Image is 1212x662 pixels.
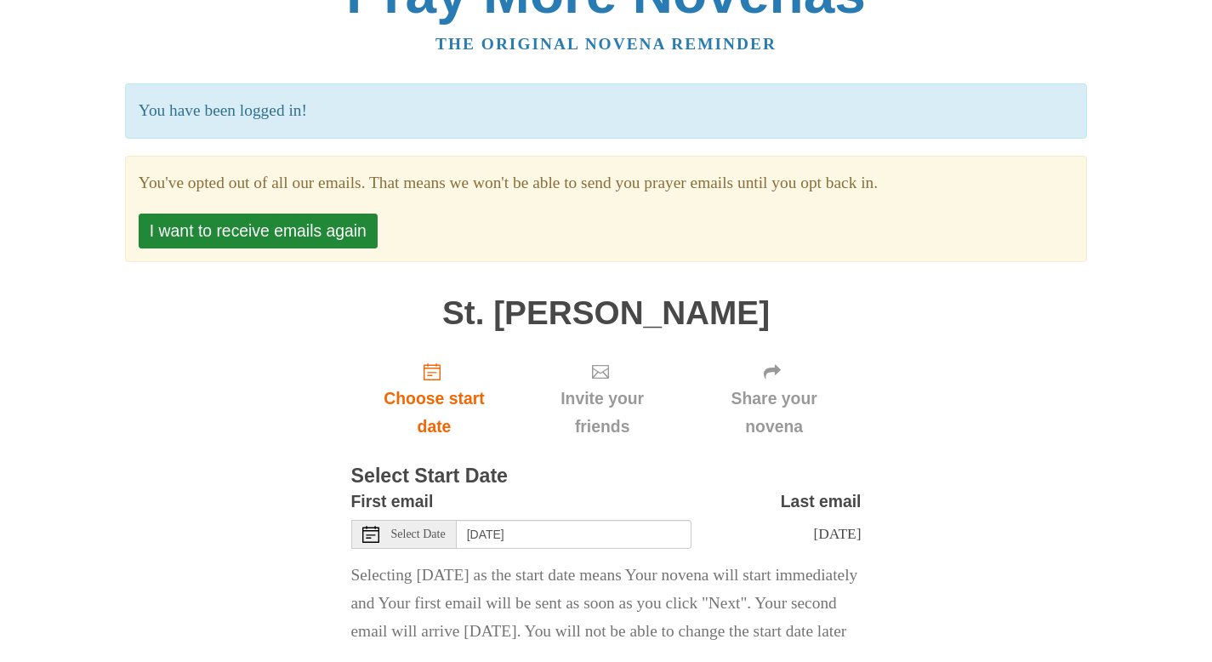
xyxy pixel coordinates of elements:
[139,214,378,248] button: I want to receive emails again
[125,83,1087,139] p: You have been logged in!
[687,348,862,449] div: Click "Next" to confirm your start date first.
[435,35,777,53] a: The original novena reminder
[351,465,862,488] h3: Select Start Date
[351,562,862,646] p: Selecting [DATE] as the start date means Your novena will start immediately and Your first email ...
[139,169,1073,197] section: You've opted out of all our emails. That means we won't be able to send you prayer emails until y...
[781,488,862,516] label: Last email
[517,348,686,449] div: Click "Next" to confirm your start date first.
[351,348,518,449] a: Choose start date
[391,528,446,540] span: Select Date
[351,488,434,516] label: First email
[368,385,501,441] span: Choose start date
[457,520,691,549] input: Use the arrow keys to pick a date
[813,525,861,542] span: [DATE]
[351,295,862,332] h1: St. [PERSON_NAME]
[534,385,669,441] span: Invite your friends
[704,385,845,441] span: Share your novena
